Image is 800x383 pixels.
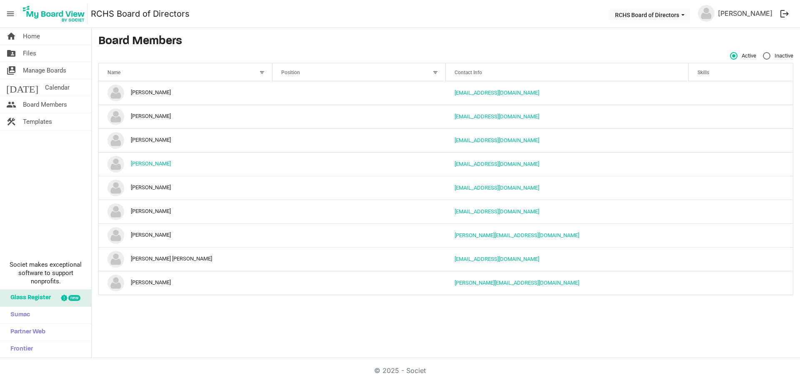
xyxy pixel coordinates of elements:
[689,105,793,128] td: is template cell column header Skills
[6,341,33,358] span: Frontier
[272,152,446,176] td: column header Position
[455,185,539,191] a: [EMAIL_ADDRESS][DOMAIN_NAME]
[107,227,124,244] img: no-profile-picture.svg
[455,232,579,238] a: [PERSON_NAME][EMAIL_ADDRESS][DOMAIN_NAME]
[131,161,171,167] a: [PERSON_NAME]
[697,70,709,75] span: Skills
[689,247,793,271] td: is template cell column header Skills
[6,28,16,45] span: home
[446,223,689,247] td: mandy@dh-cpa.com is template cell column header Contact Info
[107,70,120,75] span: Name
[446,105,689,128] td: bkerns@rrmc.org is template cell column header Contact Info
[455,70,482,75] span: Contact Info
[6,62,16,79] span: switch_account
[23,62,66,79] span: Manage Boards
[6,96,16,113] span: people
[455,161,539,167] a: [EMAIL_ADDRESS][DOMAIN_NAME]
[98,35,793,49] h3: Board Members
[107,251,124,268] img: no-profile-picture.svg
[91,5,190,22] a: RCHS Board of Directors
[689,81,793,105] td: is template cell column header Skills
[730,52,756,60] span: Active
[68,295,80,301] div: new
[455,137,539,143] a: [EMAIL_ADDRESS][DOMAIN_NAME]
[6,45,16,62] span: folder_shared
[776,5,793,23] button: logout
[272,105,446,128] td: column header Position
[107,132,124,149] img: no-profile-picture.svg
[763,52,793,60] span: Inactive
[6,113,16,130] span: construction
[20,3,87,24] img: My Board View Logo
[446,128,689,152] td: cjsommer1@icloud.com is template cell column header Contact Info
[689,223,793,247] td: is template cell column header Skills
[2,6,18,22] span: menu
[107,108,124,125] img: no-profile-picture.svg
[6,79,38,96] span: [DATE]
[455,280,579,286] a: [PERSON_NAME][EMAIL_ADDRESS][DOMAIN_NAME]
[107,203,124,220] img: no-profile-picture.svg
[23,28,40,45] span: Home
[99,152,272,176] td: Jenn Bertrand is template cell column header Name
[689,200,793,223] td: is template cell column header Skills
[23,45,36,62] span: Files
[107,275,124,291] img: no-profile-picture.svg
[446,152,689,176] td: jabertrand@rrmc.org is template cell column header Contact Info
[45,79,70,96] span: Calendar
[272,200,446,223] td: column header Position
[272,271,446,295] td: column header Position
[107,180,124,196] img: no-profile-picture.svg
[99,128,272,152] td: Cathy Sommer is template cell column header Name
[698,5,715,22] img: no-profile-picture.svg
[446,271,689,295] td: bertrand@fgmvt.com is template cell column header Contact Info
[689,176,793,200] td: is template cell column header Skills
[23,96,67,113] span: Board Members
[689,128,793,152] td: is template cell column header Skills
[689,152,793,176] td: is template cell column header Skills
[446,81,689,105] td: amandarmoore246@gmail.com is template cell column header Contact Info
[272,247,446,271] td: column header Position
[107,85,124,101] img: no-profile-picture.svg
[272,128,446,152] td: column header Position
[374,366,426,375] a: © 2025 - Societ
[99,81,272,105] td: Amanda Moore is template cell column header Name
[455,208,539,215] a: [EMAIL_ADDRESS][DOMAIN_NAME]
[20,3,91,24] a: My Board View Logo
[455,90,539,96] a: [EMAIL_ADDRESS][DOMAIN_NAME]
[6,290,51,306] span: Glass Register
[99,271,272,295] td: Shannon Bertrand is template cell column header Name
[455,113,539,120] a: [EMAIL_ADDRESS][DOMAIN_NAME]
[610,9,690,20] button: RCHS Board of Directors dropdownbutton
[99,105,272,128] td: Brian Kerns is template cell column header Name
[446,247,689,271] td: meimeibrown2@gmail.com is template cell column header Contact Info
[272,223,446,247] td: column header Position
[99,247,272,271] td: Mei Mei Brown is template cell column header Name
[455,256,539,262] a: [EMAIL_ADDRESS][DOMAIN_NAME]
[272,176,446,200] td: column header Position
[281,70,300,75] span: Position
[272,81,446,105] td: column header Position
[6,307,30,323] span: Sumac
[23,113,52,130] span: Templates
[689,271,793,295] td: is template cell column header Skills
[4,260,87,285] span: Societ makes exceptional software to support nonprofits.
[107,156,124,173] img: no-profile-picture.svg
[99,223,272,247] td: Mandy Bradley is template cell column header Name
[99,200,272,223] td: John Liccardi is template cell column header Name
[6,324,45,340] span: Partner Web
[446,176,689,200] td: executivedirector@rchsvt.org is template cell column header Contact Info
[446,200,689,223] td: jliccardi22@gmail.com is template cell column header Contact Info
[715,5,776,22] a: [PERSON_NAME]
[99,176,272,200] td: Jennifer Perrigo is template cell column header Name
